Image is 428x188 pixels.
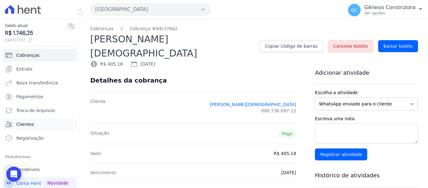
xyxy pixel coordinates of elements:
dt: Cliente [90,98,106,117]
p: Gênesis Construtora [364,4,415,11]
div: Plataformas [5,153,75,161]
dt: Vencimento [90,169,116,176]
a: Baixar boleto [378,40,418,52]
a: Nova transferência [3,77,77,89]
label: Escreva uma nota [315,115,418,122]
span: Copiar código de barras [265,43,317,49]
label: Escolha a atividade [315,89,418,96]
div: Open Intercom Messenger [6,167,21,182]
p: Ver opções [364,11,415,16]
a: Cobranças [90,25,113,32]
div: [DATE] [130,60,155,68]
button: [GEOGRAPHIC_DATA] [90,3,211,16]
dt: Valor [90,150,101,157]
a: [PERSON_NAME][DEMOGRAPHIC_DATA] [210,101,296,108]
span: Conta Hent [16,180,41,186]
a: Extrato [3,63,77,75]
a: Negativação [3,132,77,144]
span: GC [351,8,358,12]
span: Nova transferência [16,80,58,86]
a: Cobrança #0dc176a2 [130,25,178,32]
span: Troca de Arquivos [16,107,55,114]
a: Recebíveis [3,163,77,176]
nav: Breadcrumb [90,25,418,32]
span: 090.736.097-12 [261,108,296,114]
dd: R$ 405,18 [274,150,296,157]
h2: [PERSON_NAME][DEMOGRAPHIC_DATA] [90,32,255,60]
a: Pagamentos [3,90,77,103]
span: Clientes [16,121,34,127]
div: Detalhes da cobrança [90,77,167,84]
span: Pago [278,130,296,137]
span: Negativação [16,135,44,141]
h3: Histórico de atividades [315,172,418,179]
dt: Situação [90,130,109,137]
span: Baixar boleto [384,43,413,49]
a: Cobranças [3,49,77,62]
span: Novidade [45,180,70,186]
h3: Adicionar atividade [315,69,418,77]
a: Clientes [3,118,77,131]
dd: [DATE] [281,169,296,176]
span: Recebíveis [16,166,40,173]
span: Saldo atual [5,22,67,29]
span: Cobranças [16,52,39,58]
span: Extrato [16,66,32,72]
span: [DATE] 17:37 [5,37,67,43]
span: R$ 1.746,25 [5,29,67,37]
span: Cancelar boleto [333,43,368,49]
button: GC Gênesis Construtora Ver opções [343,1,428,19]
a: Troca de Arquivos [3,104,77,117]
a: Cancelar boleto [328,40,373,52]
input: Registrar atividade [315,148,367,160]
span: Pagamentos [16,94,43,100]
div: R$ 405,18 [90,60,123,68]
a: Copiar código de barras [260,40,323,52]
